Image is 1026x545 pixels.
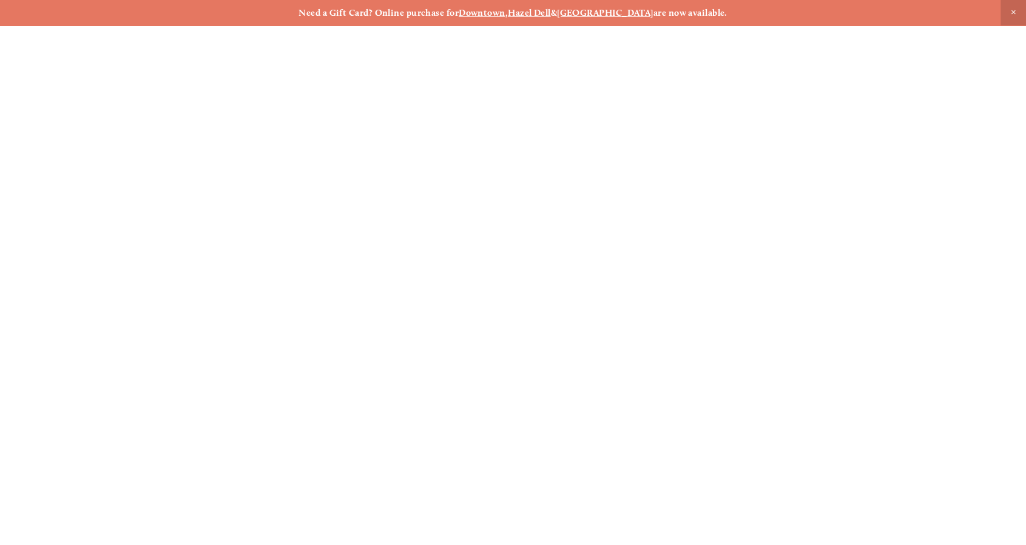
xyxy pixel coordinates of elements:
[653,7,727,18] strong: are now available.
[299,7,459,18] strong: Need a Gift Card? Online purchase for
[508,7,551,18] a: Hazel Dell
[557,7,653,18] a: [GEOGRAPHIC_DATA]
[551,7,557,18] strong: &
[505,7,508,18] strong: ,
[459,7,505,18] a: Downtown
